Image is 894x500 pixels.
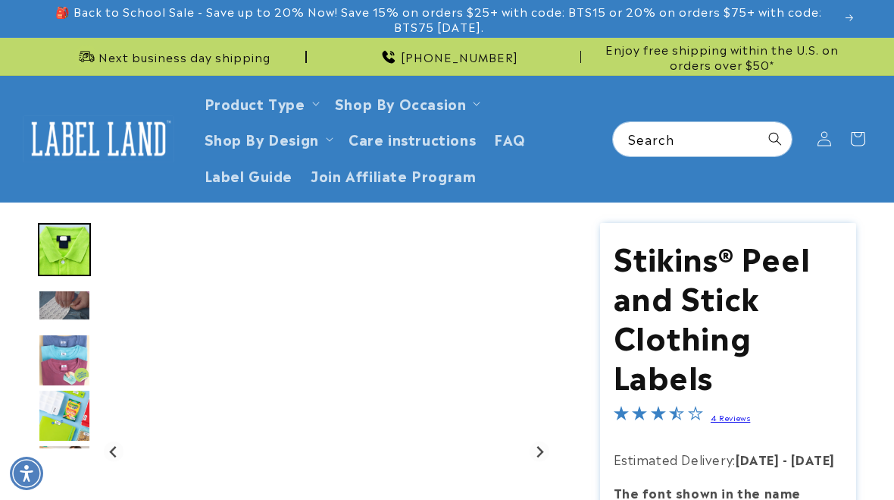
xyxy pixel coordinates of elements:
a: Join Affiliate Program [302,157,485,193]
summary: Shop By Design [195,121,339,156]
img: null [38,290,91,321]
a: 4 Reviews [711,412,750,423]
summary: Shop By Occasion [326,85,487,121]
iframe: Gorgias live chat messenger [742,435,879,485]
a: Label Guide [195,157,302,193]
span: FAQ [494,130,526,147]
span: Shop By Occasion [335,94,467,112]
span: 3.5-star overall rating [614,407,703,426]
button: Search [758,122,792,156]
div: Announcement [587,38,856,75]
div: Announcement [38,38,307,75]
span: [PHONE_NUMBER] [401,49,518,64]
a: Care instructions [339,121,485,156]
span: 🎒 Back to School Sale - Save up to 20% Now! Save 15% on orders $25+ with code: BTS15 or 20% on or... [38,4,839,33]
a: FAQ [485,121,535,156]
span: Join Affiliate Program [311,166,476,184]
img: Label Land [23,115,174,162]
h1: Stikins® Peel and Stick Clothing Labels [614,237,843,395]
span: Next business day shipping [98,49,270,64]
img: stick and wear labels, washable and waterproof [38,445,91,498]
div: Go to slide 6 [38,445,91,498]
div: Announcement [313,38,582,75]
p: Estimated Delivery: [614,448,843,470]
img: Peel and Stick Clothing Labels - Label Land [38,389,91,442]
span: Label Guide [205,166,293,184]
img: Peel and Stick Clothing Labels - Label Land [38,334,91,387]
div: Go to slide 5 [38,389,91,442]
button: Next slide [530,442,550,462]
span: Care instructions [349,130,476,147]
div: Go to slide 2 [38,223,91,276]
summary: Product Type [195,85,326,121]
a: Product Type [205,93,305,113]
div: Go to slide 3 [38,278,91,332]
div: Go to slide 4 [38,334,91,387]
img: Peel and Stick Clothing Labels - Label Land [38,223,91,276]
a: Label Land [17,109,180,168]
a: Shop By Design [205,128,319,149]
span: Enjoy free shipping within the U.S. on orders over $50* [587,42,856,71]
div: Accessibility Menu [10,457,43,490]
strong: [DATE] [736,450,780,468]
